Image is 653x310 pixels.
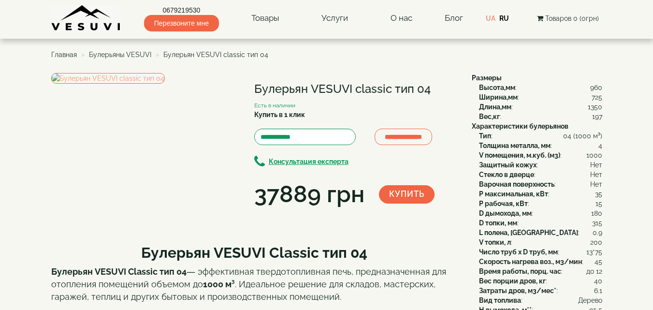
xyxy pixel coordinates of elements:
div: 37889 грн [254,178,364,211]
img: Булерьян VESUVI classic тип 04 [51,73,165,84]
strong: 1000 м³ [203,279,235,289]
b: Ширина,мм [479,93,518,101]
b: Длина,мм [479,103,511,111]
b: Тип [479,132,491,140]
strong: Булерьян VESUVI Classic тип 04 [51,266,187,277]
div: : [479,160,602,170]
span: Дерево [578,295,602,305]
div: : [479,92,602,102]
div: : [479,179,602,189]
div: : [479,170,602,179]
b: Толщина металла, мм [479,142,551,149]
span: 1000 [586,150,602,160]
span: 960 [590,83,602,92]
span: 180 [591,208,602,218]
p: — эффективная твердотопливная печь, предназначенная для отопления помещений объемом до . Идеально... [51,266,457,303]
b: P максимальная, кВт [479,190,548,198]
b: V помещения, м.куб. (м3) [479,151,560,159]
a: Блог [445,13,463,23]
b: P рабочая, кВт [479,200,528,207]
span: Нет [590,179,602,189]
b: D дымохода, мм [479,209,532,217]
span: 04 (1000 м³) [563,131,602,141]
b: Высота,мм [479,84,515,91]
span: 725 [592,92,602,102]
b: Вес,кг [479,113,500,120]
div: : [479,199,602,208]
div: : [479,276,602,286]
b: Защитный кожух [479,161,537,169]
div: : [479,286,602,295]
a: Главная [51,51,77,59]
button: Купить [379,185,435,204]
a: Булерьяны VESUVI [89,51,151,59]
b: Булерьян VESUVI Classic тип 04 [141,244,367,261]
img: content [51,5,121,31]
div: : [479,266,602,276]
span: 200 [590,237,602,247]
div: : [479,257,602,266]
span: Нет [590,160,602,170]
span: 40 [594,276,602,286]
span: до 12 [586,266,602,276]
span: 15 [595,199,602,208]
b: Вид топлива [479,296,521,304]
a: 0679219530 [144,5,219,15]
span: Перезвоните мне [144,15,219,31]
b: Размеры [472,74,502,82]
span: 6.1 [594,286,602,295]
div: : [479,208,602,218]
span: 4 [598,141,602,150]
b: Вес порции дров, кг [479,277,546,285]
a: Услуги [312,7,358,30]
span: 35 [595,189,602,199]
b: Консультация експерта [269,158,348,165]
div: : [479,150,602,160]
span: 315 [592,218,602,228]
small: Есть в наличии [254,102,295,109]
div: : [479,247,602,257]
div: : [479,228,602,237]
div: : [479,189,602,199]
a: О нас [381,7,422,30]
b: V топки, л [479,238,511,246]
b: Варочная поверхность [479,180,554,188]
div: : [479,141,602,150]
span: 197 [592,112,602,121]
h1: Булерьян VESUVI classic тип 04 [254,83,457,95]
span: Товаров 0 (0грн) [545,15,599,22]
div: : [479,295,602,305]
a: RU [499,15,509,22]
span: 0.9 [593,228,602,237]
b: D топки, мм [479,219,517,227]
b: L полена, [GEOGRAPHIC_DATA] [479,229,578,236]
span: Булерьян VESUVI classic тип 04 [163,51,268,59]
span: 13*75 [586,247,602,257]
div: : [479,112,602,121]
a: UA [486,15,495,22]
button: Товаров 0 (0грн) [534,13,602,24]
b: Скорость нагрева воз., м3/мин [479,258,582,266]
div: : [479,102,602,112]
b: Время работы, порц. час [479,267,561,275]
b: Характеристики булерьянов [472,122,568,130]
b: Стекло в дверце [479,171,534,178]
div: : [479,218,602,228]
b: Число труб x D труб, мм [479,248,558,256]
b: Затраты дров, м3/мес* [479,287,556,295]
div: : [479,131,602,141]
label: Купить в 1 клик [254,110,305,119]
span: 45 [595,257,602,266]
span: 1350 [588,102,602,112]
div: : [479,237,602,247]
a: Товары [242,7,289,30]
span: Нет [590,170,602,179]
div: : [479,83,602,92]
